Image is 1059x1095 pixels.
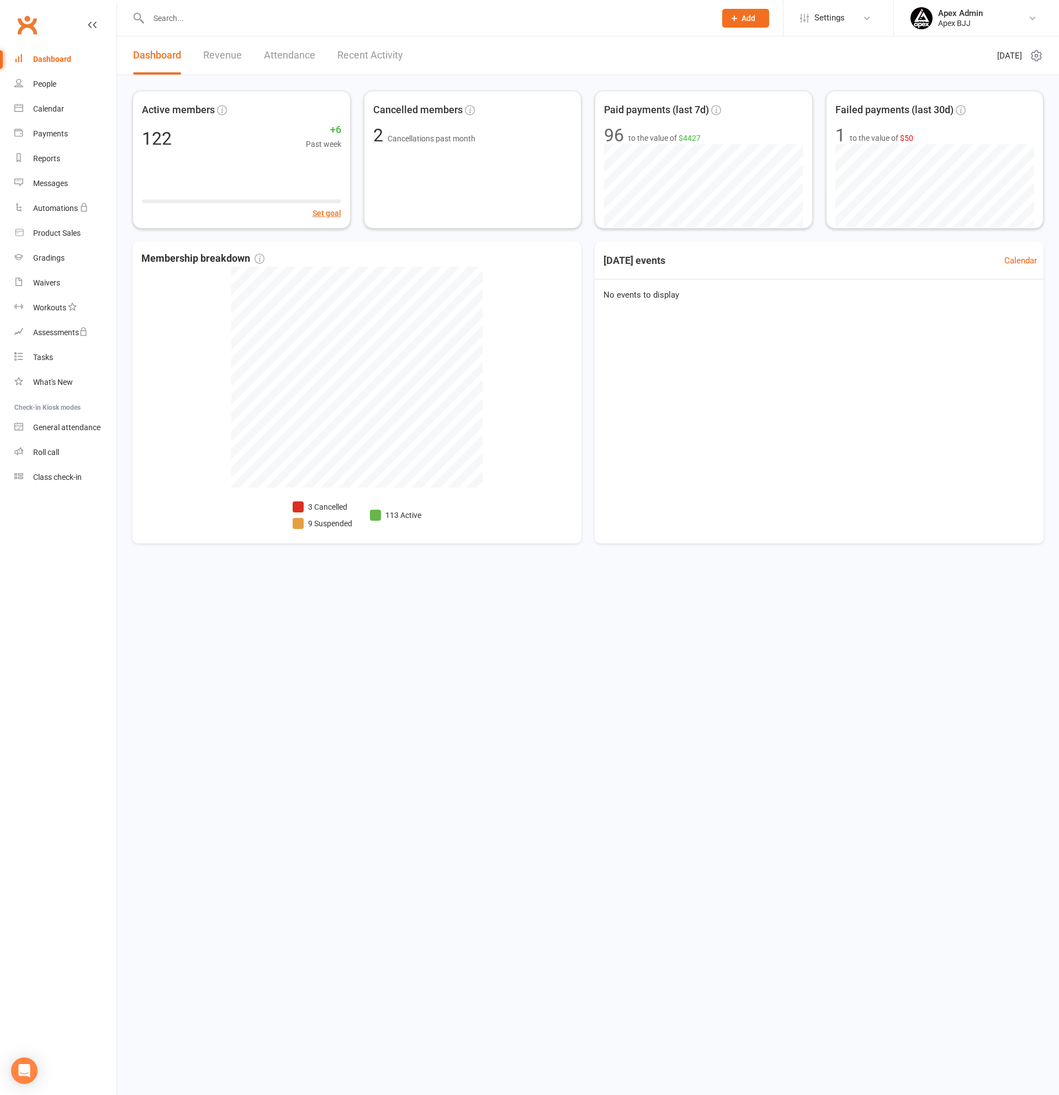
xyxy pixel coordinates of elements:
[14,415,117,440] a: General attendance kiosk mode
[14,97,117,121] a: Calendar
[1004,254,1037,267] a: Calendar
[33,448,59,457] div: Roll call
[203,36,242,75] a: Revenue
[33,104,64,113] div: Calendar
[590,279,1048,310] div: No events to display
[14,246,117,271] a: Gradings
[604,126,624,144] div: 96
[33,129,68,138] div: Payments
[337,36,403,75] a: Recent Activity
[900,134,913,142] span: $50
[14,440,117,465] a: Roll call
[370,509,421,521] li: 113 Active
[679,134,701,142] span: $4427
[142,130,172,147] div: 122
[14,72,117,97] a: People
[595,251,674,271] h3: [DATE] events
[33,473,82,482] div: Class check-in
[33,80,56,88] div: People
[910,7,933,29] img: thumb_image1745496852.png
[722,9,769,28] button: Add
[938,18,983,28] div: Apex BJJ
[33,204,78,213] div: Automations
[835,126,845,144] div: 1
[33,55,71,64] div: Dashboard
[293,517,352,530] li: 9 Suspended
[14,221,117,246] a: Product Sales
[33,253,65,262] div: Gradings
[850,132,913,144] span: to the value of
[814,6,845,30] span: Settings
[628,132,701,144] span: to the value of
[14,171,117,196] a: Messages
[33,278,60,287] div: Waivers
[11,1057,38,1084] div: Open Intercom Messenger
[14,320,117,345] a: Assessments
[141,251,264,267] span: Membership breakdown
[604,102,709,118] span: Paid payments (last 7d)
[33,229,81,237] div: Product Sales
[33,423,100,432] div: General attendance
[835,102,954,118] span: Failed payments (last 30d)
[33,378,73,387] div: What's New
[33,328,88,337] div: Assessments
[14,196,117,221] a: Automations
[293,501,352,513] li: 3 Cancelled
[742,14,755,23] span: Add
[313,207,341,219] button: Set goal
[997,49,1022,62] span: [DATE]
[33,353,53,362] div: Tasks
[373,102,463,118] span: Cancelled members
[145,10,708,26] input: Search...
[142,102,215,118] span: Active members
[264,36,315,75] a: Attendance
[14,47,117,72] a: Dashboard
[14,121,117,146] a: Payments
[14,295,117,320] a: Workouts
[14,271,117,295] a: Waivers
[306,122,341,138] span: +6
[13,11,41,39] a: Clubworx
[14,370,117,395] a: What's New
[373,125,388,146] span: 2
[14,465,117,490] a: Class kiosk mode
[14,345,117,370] a: Tasks
[938,8,983,18] div: Apex Admin
[133,36,181,75] a: Dashboard
[33,179,68,188] div: Messages
[33,154,60,163] div: Reports
[14,146,117,171] a: Reports
[306,138,341,150] span: Past week
[33,303,66,312] div: Workouts
[388,134,475,143] span: Cancellations past month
